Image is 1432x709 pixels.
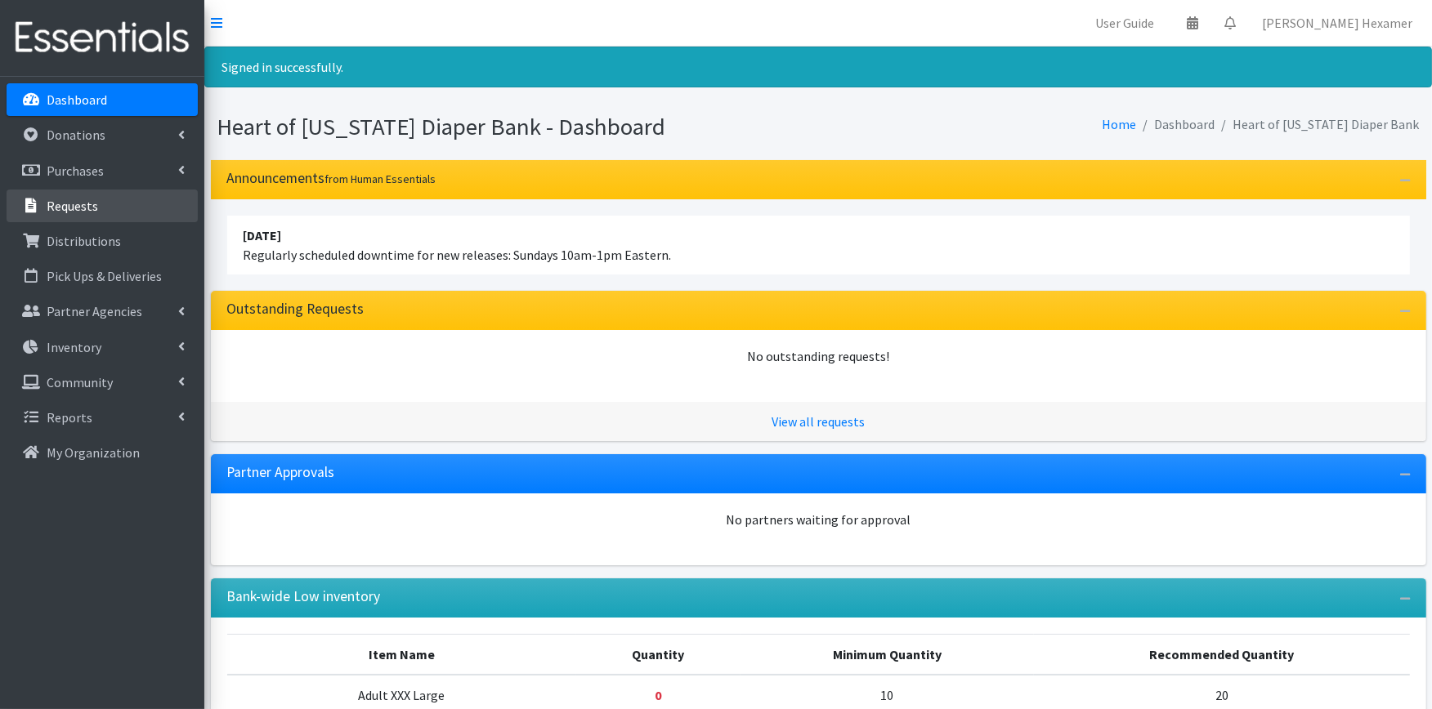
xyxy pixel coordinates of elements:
p: Dashboard [47,91,107,108]
li: Heart of [US_STATE] Diaper Bank [1215,113,1420,136]
a: Partner Agencies [7,295,198,328]
a: User Guide [1082,7,1167,39]
h3: Announcements [227,170,436,187]
h3: Outstanding Requests [227,301,365,318]
h3: Bank-wide Low inventory [227,588,381,605]
div: No partners waiting for approval [227,510,1410,529]
a: Purchases [7,154,198,187]
a: Requests [7,190,198,222]
a: Inventory [7,331,198,363]
div: Signed in successfully. [204,47,1432,87]
a: View all requests [772,413,865,430]
strong: Below minimum quantity [656,687,662,703]
p: Requests [47,198,98,214]
th: Recommended Quantity [1034,634,1409,675]
a: Donations [7,118,198,151]
th: Minimum Quantity [741,634,1034,675]
p: Partner Agencies [47,303,142,319]
li: Regularly scheduled downtime for new releases: Sundays 10am-1pm Eastern. [227,216,1410,274]
li: Dashboard [1137,113,1215,136]
h3: Partner Approvals [227,464,335,481]
th: Quantity [576,634,741,675]
p: Donations [47,127,105,143]
a: [PERSON_NAME] Hexamer [1249,7,1425,39]
a: Pick Ups & Deliveries [7,260,198,292]
p: Community [47,374,113,390]
div: No outstanding requests! [227,346,1410,366]
p: Pick Ups & Deliveries [47,268,162,284]
a: Reports [7,401,198,434]
a: Home [1103,116,1137,132]
img: HumanEssentials [7,11,198,65]
a: Distributions [7,225,198,257]
a: Community [7,366,198,399]
p: Reports [47,409,92,426]
small: from Human Essentials [325,172,436,186]
p: Distributions [47,233,121,249]
p: Inventory [47,339,101,355]
th: Item Name [227,634,576,675]
h1: Heart of [US_STATE] Diaper Bank - Dashboard [217,113,812,141]
p: Purchases [47,163,104,179]
a: Dashboard [7,83,198,116]
strong: [DATE] [244,227,282,243]
a: My Organization [7,436,198,469]
p: My Organization [47,444,140,461]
